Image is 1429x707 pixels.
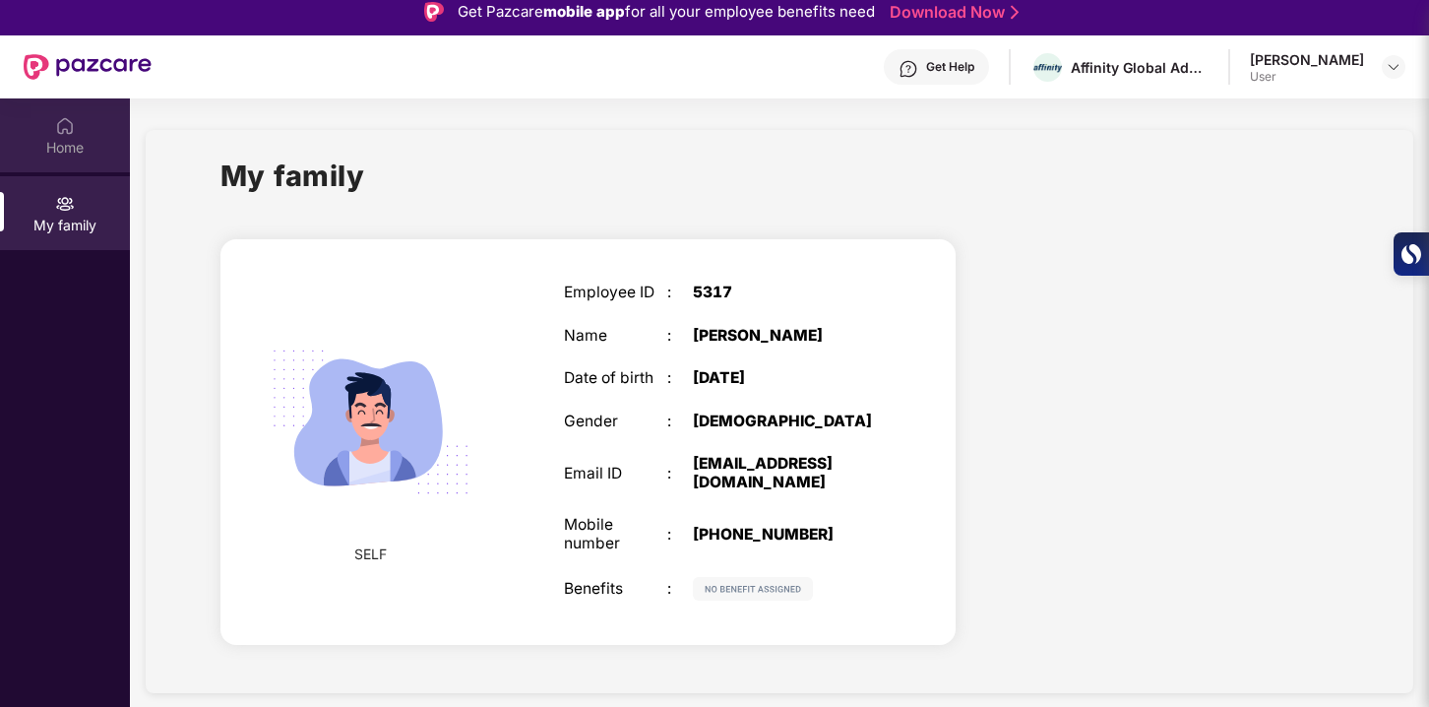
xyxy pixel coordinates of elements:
[667,413,693,431] div: :
[667,526,693,545] div: :
[564,327,667,346] div: Name
[693,284,873,302] div: 5317
[55,116,75,136] img: svg+xml;base64,PHN2ZyBpZD0iSG9tZSIgeG1sbnM9Imh0dHA6Ly93d3cudzMub3JnLzIwMDAvc3ZnIiB3aWR0aD0iMjAiIG...
[564,516,667,552] div: Mobile number
[1386,59,1401,75] img: svg+xml;base64,PHN2ZyBpZD0iRHJvcGRvd24tMzJ4MzIiIHhtbG5zPSJodHRwOi8vd3d3LnczLm9yZy8yMDAwL3N2ZyIgd2...
[667,369,693,388] div: :
[1250,50,1364,69] div: [PERSON_NAME]
[24,54,152,80] img: New Pazcare Logo
[354,544,387,565] span: SELF
[55,194,75,214] img: svg+xml;base64,PHN2ZyB3aWR0aD0iMjAiIGhlaWdodD0iMjAiIHZpZXdCb3g9IjAgMCAyMCAyMCIgZmlsbD0ibm9uZSIgeG...
[1033,64,1062,72] img: affinity.png
[543,2,625,21] strong: mobile app
[926,59,974,75] div: Get Help
[1071,58,1209,77] div: Affinity Global Advertising Private Limited
[667,284,693,302] div: :
[899,59,918,79] img: svg+xml;base64,PHN2ZyBpZD0iSGVscC0zMngzMiIgeG1sbnM9Imh0dHA6Ly93d3cudzMub3JnLzIwMDAvc3ZnIiB3aWR0aD...
[424,2,444,22] img: Logo
[220,154,365,198] h1: My family
[564,369,667,388] div: Date of birth
[564,413,667,431] div: Gender
[564,580,667,599] div: Benefits
[693,327,873,346] div: [PERSON_NAME]
[693,577,813,601] img: svg+xml;base64,PHN2ZyB4bWxucz0iaHR0cDovL3d3dy53My5vcmcvMjAwMC9zdmciIHdpZHRoPSIxMjIiIGhlaWdodD0iMj...
[667,465,693,483] div: :
[1011,2,1019,23] img: Stroke
[564,284,667,302] div: Employee ID
[693,455,873,491] div: [EMAIL_ADDRESS][DOMAIN_NAME]
[1250,69,1364,85] div: User
[667,580,693,599] div: :
[890,2,1013,23] a: Download Now
[564,465,667,483] div: Email ID
[693,413,873,431] div: [DEMOGRAPHIC_DATA]
[693,526,873,545] div: [PHONE_NUMBER]
[249,300,492,544] img: svg+xml;base64,PHN2ZyB4bWxucz0iaHR0cDovL3d3dy53My5vcmcvMjAwMC9zdmciIHdpZHRoPSIyMjQiIGhlaWdodD0iMT...
[693,369,873,388] div: [DATE]
[667,327,693,346] div: :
